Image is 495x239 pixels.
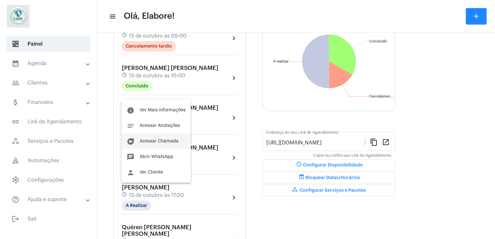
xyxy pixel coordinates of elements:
[127,169,134,176] mat-icon: person
[127,107,134,114] mat-icon: info
[127,122,134,130] mat-icon: notes
[127,138,134,145] mat-icon: duo
[127,153,134,161] mat-icon: chat
[140,170,163,175] span: Ver Cliente
[140,139,178,143] span: Acessar Chamada
[140,154,173,159] span: Abrir WhatsApp
[140,123,180,128] span: Acessar Anotações
[140,108,186,112] span: Ver Mais Informações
